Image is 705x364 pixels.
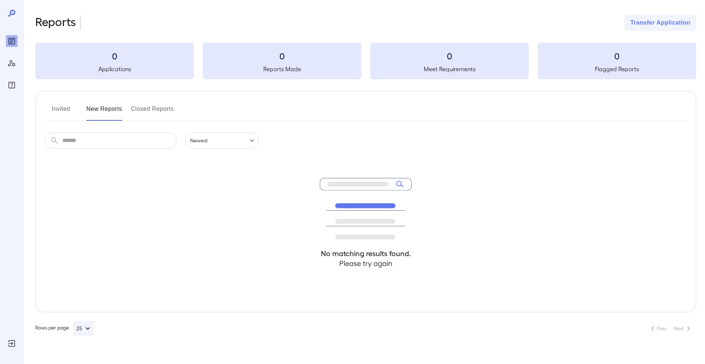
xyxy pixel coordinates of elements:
button: Closed Reports [131,103,174,121]
div: FAQ [6,79,18,91]
h2: Reports [35,15,76,31]
h5: Meet Requirements [370,65,529,73]
button: Invited [44,103,77,121]
div: Rows per page [35,321,94,336]
h3: 0 [203,50,361,62]
div: Log Out [6,338,18,349]
h5: Reports Made [203,65,361,73]
h3: 0 [370,50,529,62]
h4: Please try again [320,258,412,268]
button: Transfer Application [625,15,696,31]
h4: No matching results found. [320,248,412,258]
h3: 0 [538,50,696,62]
h5: Applications [35,65,194,73]
summary: 0Applications0Reports Made0Meet Requirements0Flagged Reports [35,43,696,79]
div: Reports [6,35,18,47]
button: 25 [73,321,94,336]
button: New Reports [86,103,122,121]
div: Manage Users [6,57,18,69]
h3: 0 [35,50,194,62]
div: Newest [185,132,259,149]
h5: Flagged Reports [538,65,696,73]
nav: pagination navigation [645,323,696,334]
